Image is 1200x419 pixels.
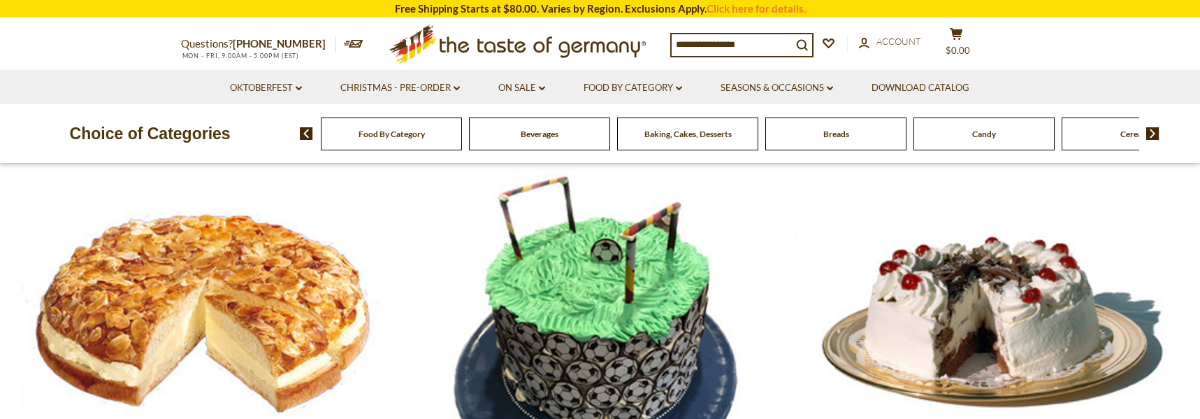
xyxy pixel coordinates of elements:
a: Beverages [521,129,558,139]
button: $0.00 [936,27,978,62]
p: Questions? [181,35,336,53]
a: On Sale [498,80,545,96]
span: MON - FRI, 9:00AM - 5:00PM (EST) [181,52,300,59]
a: Baking, Cakes, Desserts [644,129,732,139]
a: Breads [823,129,849,139]
a: Oktoberfest [230,80,302,96]
a: Food By Category [584,80,682,96]
a: Click here for details. [707,2,806,15]
span: Account [876,36,921,47]
img: next arrow [1146,127,1159,140]
img: previous arrow [300,127,313,140]
a: Cereal [1120,129,1144,139]
a: Christmas - PRE-ORDER [340,80,460,96]
a: Seasons & Occasions [721,80,833,96]
a: [PHONE_NUMBER] [233,37,326,50]
a: Candy [972,129,996,139]
span: $0.00 [946,45,970,56]
a: Food By Category [359,129,425,139]
a: Download Catalog [872,80,969,96]
a: Account [859,34,921,50]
